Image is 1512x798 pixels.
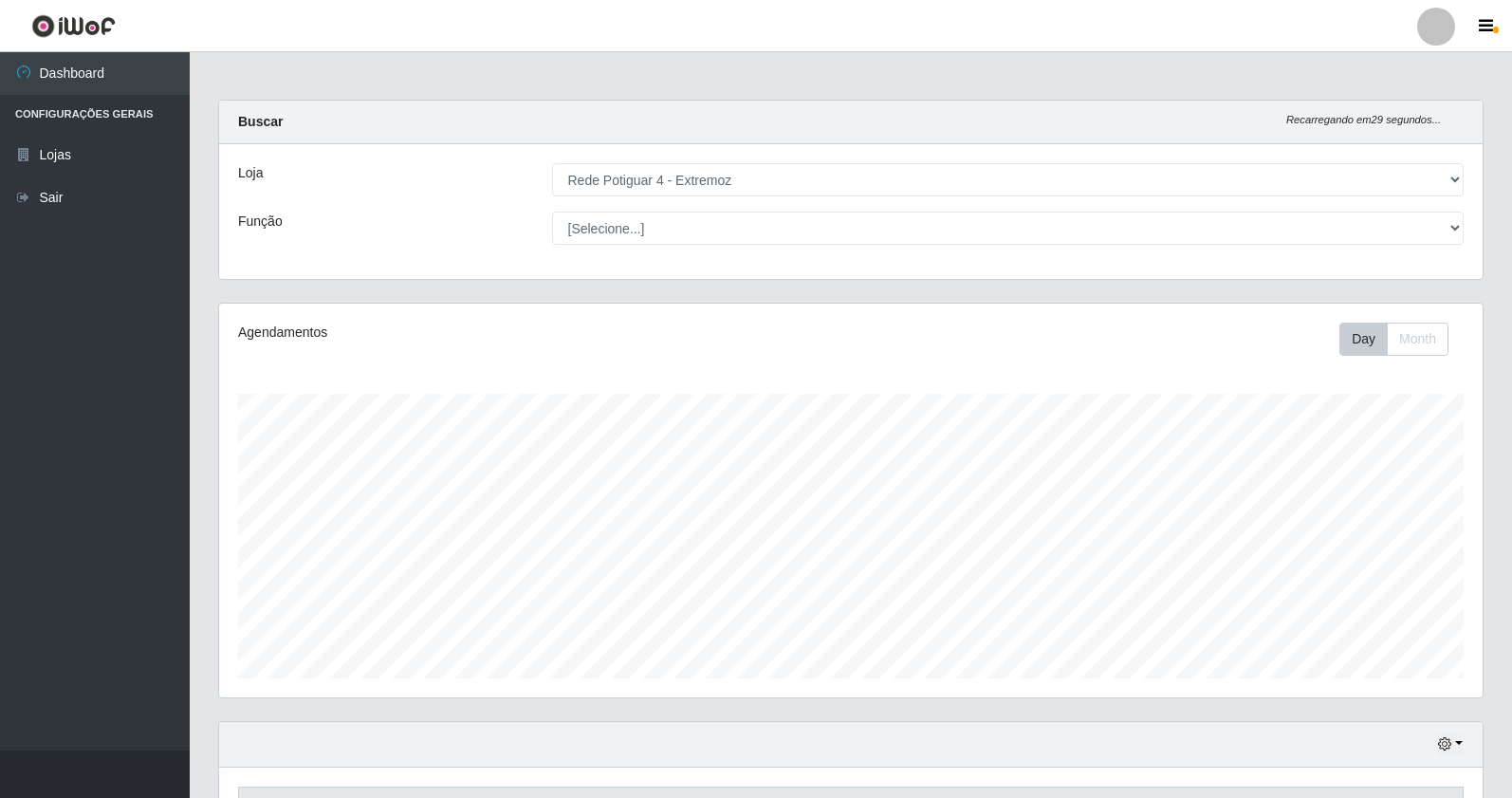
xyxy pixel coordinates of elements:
img: CoreUI Logo [31,14,116,38]
label: Função [238,212,283,232]
strong: Buscar [238,114,283,129]
div: First group [1339,323,1448,356]
button: Day [1339,323,1388,356]
button: Month [1387,323,1448,356]
label: Loja [238,163,263,183]
div: Toolbar with button groups [1339,323,1464,356]
i: Recarregando em 29 segundos... [1286,114,1441,125]
div: Agendamentos [238,323,732,343]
